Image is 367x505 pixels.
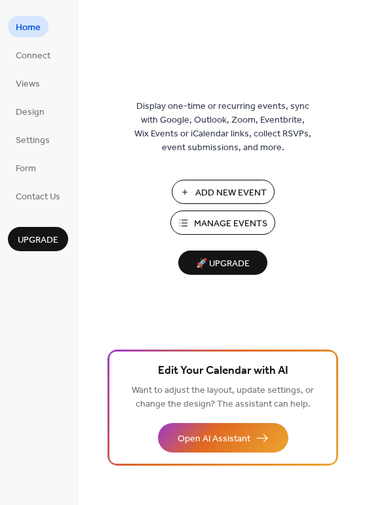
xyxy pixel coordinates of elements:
[194,217,267,231] span: Manage Events
[170,211,275,235] button: Manage Events
[16,106,45,119] span: Design
[16,21,41,35] span: Home
[8,72,48,94] a: Views
[8,185,68,207] a: Contact Us
[16,49,50,63] span: Connect
[195,186,267,200] span: Add New Event
[8,16,48,37] a: Home
[172,180,275,204] button: Add New Event
[8,227,68,251] button: Upgrade
[16,134,50,148] span: Settings
[18,233,58,247] span: Upgrade
[8,129,58,150] a: Settings
[132,382,314,413] span: Want to adjust the layout, update settings, or change the design? The assistant can help.
[158,423,288,453] button: Open AI Assistant
[16,77,40,91] span: Views
[8,44,58,66] a: Connect
[186,255,260,273] span: 🚀 Upgrade
[8,157,44,178] a: Form
[8,100,52,122] a: Design
[158,362,288,380] span: Edit Your Calendar with AI
[178,432,250,446] span: Open AI Assistant
[178,251,267,275] button: 🚀 Upgrade
[134,100,311,155] span: Display one-time or recurring events, sync with Google, Outlook, Zoom, Eventbrite, Wix Events or ...
[16,162,36,176] span: Form
[16,190,60,204] span: Contact Us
